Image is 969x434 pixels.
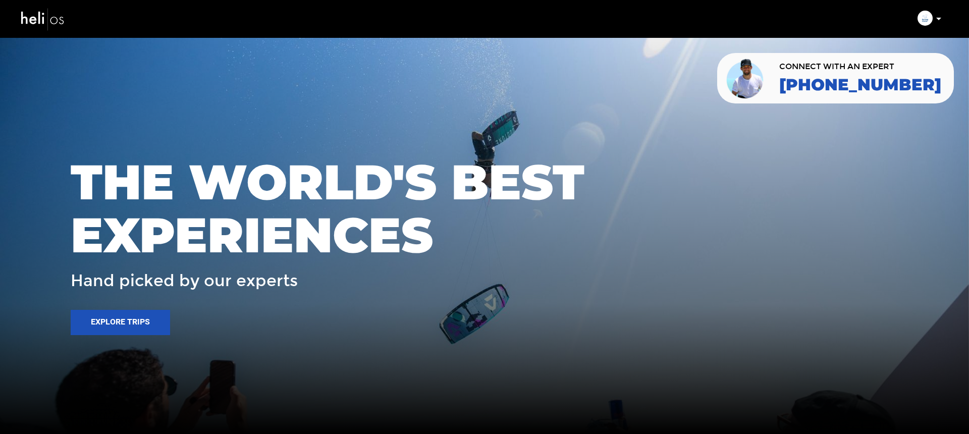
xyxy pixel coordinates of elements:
span: Hand picked by our experts [71,272,298,290]
img: contact our team [725,57,767,99]
a: [PHONE_NUMBER] [779,76,941,94]
img: img_0ff4e6702feb5b161957f2ea789f15f4.png [918,11,933,26]
img: heli-logo [20,6,66,32]
span: THE WORLD'S BEST EXPERIENCES [71,155,898,262]
button: Explore Trips [71,310,170,335]
span: CONNECT WITH AN EXPERT [779,63,941,71]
